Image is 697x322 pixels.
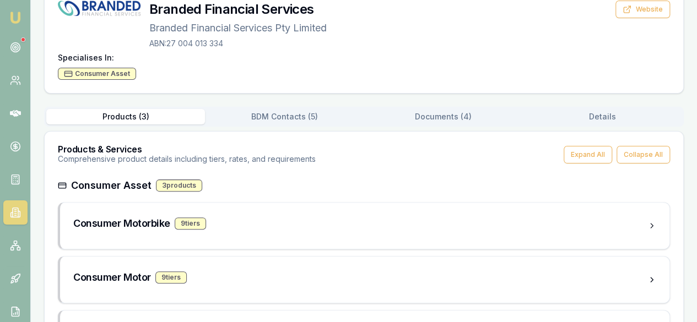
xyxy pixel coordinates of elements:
div: 9 tier s [155,271,187,283]
h3: Consumer Asset [71,178,152,193]
button: Collapse All [617,146,670,163]
button: Website [615,1,670,18]
button: Expand All [564,146,612,163]
button: Details [523,109,682,124]
button: Products ( 3 ) [46,109,205,124]
button: BDM Contacts ( 5 ) [205,109,364,124]
img: emu-icon-u.png [9,11,22,24]
button: Documents ( 4 ) [364,109,523,124]
img: Branded Financial Services logo [58,1,141,16]
h4: Specialises In: [58,52,670,63]
p: Comprehensive product details including tiers, rates, and requirements [58,154,316,165]
h3: Consumer Motorbike [73,216,170,231]
h3: Consumer Motor [73,270,151,285]
div: 3 products [156,179,202,192]
h3: Branded Financial Services [149,1,327,18]
p: ABN: 27 004 013 334 [149,38,327,49]
div: 9 tier s [175,217,206,230]
h3: Products & Services [58,145,316,154]
p: Branded Financial Services Pty Limited [149,20,327,36]
div: Consumer Asset [58,68,136,80]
